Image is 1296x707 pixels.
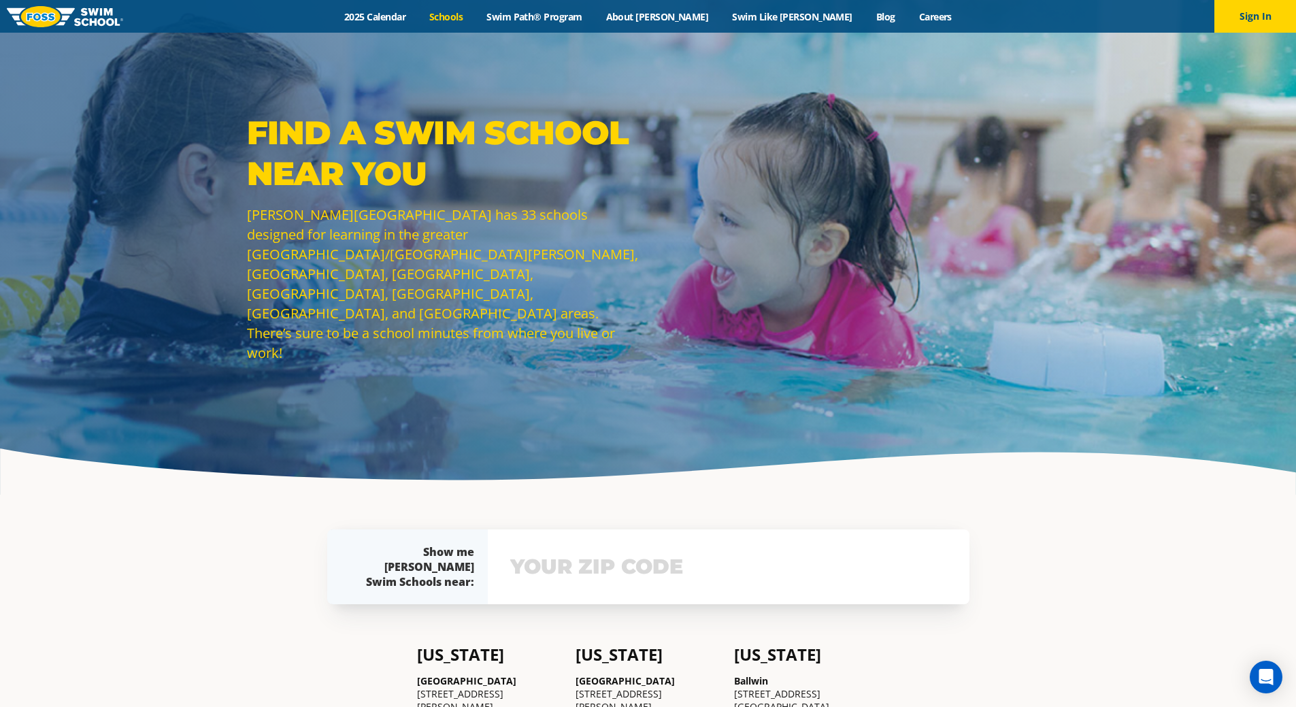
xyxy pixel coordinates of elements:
div: Show me [PERSON_NAME] Swim Schools near: [354,544,474,589]
a: Careers [907,10,963,23]
p: Find a Swim School Near You [247,112,642,194]
img: FOSS Swim School Logo [7,6,123,27]
a: Ballwin [734,674,768,687]
h4: [US_STATE] [417,645,562,664]
h4: [US_STATE] [576,645,720,664]
a: Swim Like [PERSON_NAME] [720,10,865,23]
a: About [PERSON_NAME] [594,10,720,23]
a: Blog [864,10,907,23]
div: Open Intercom Messenger [1250,661,1282,693]
a: 2025 Calendar [333,10,418,23]
a: [GEOGRAPHIC_DATA] [576,674,675,687]
a: Schools [418,10,475,23]
input: YOUR ZIP CODE [507,547,950,587]
h4: [US_STATE] [734,645,879,664]
a: Swim Path® Program [475,10,594,23]
p: [PERSON_NAME][GEOGRAPHIC_DATA] has 33 schools designed for learning in the greater [GEOGRAPHIC_DA... [247,205,642,363]
a: [GEOGRAPHIC_DATA] [417,674,516,687]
